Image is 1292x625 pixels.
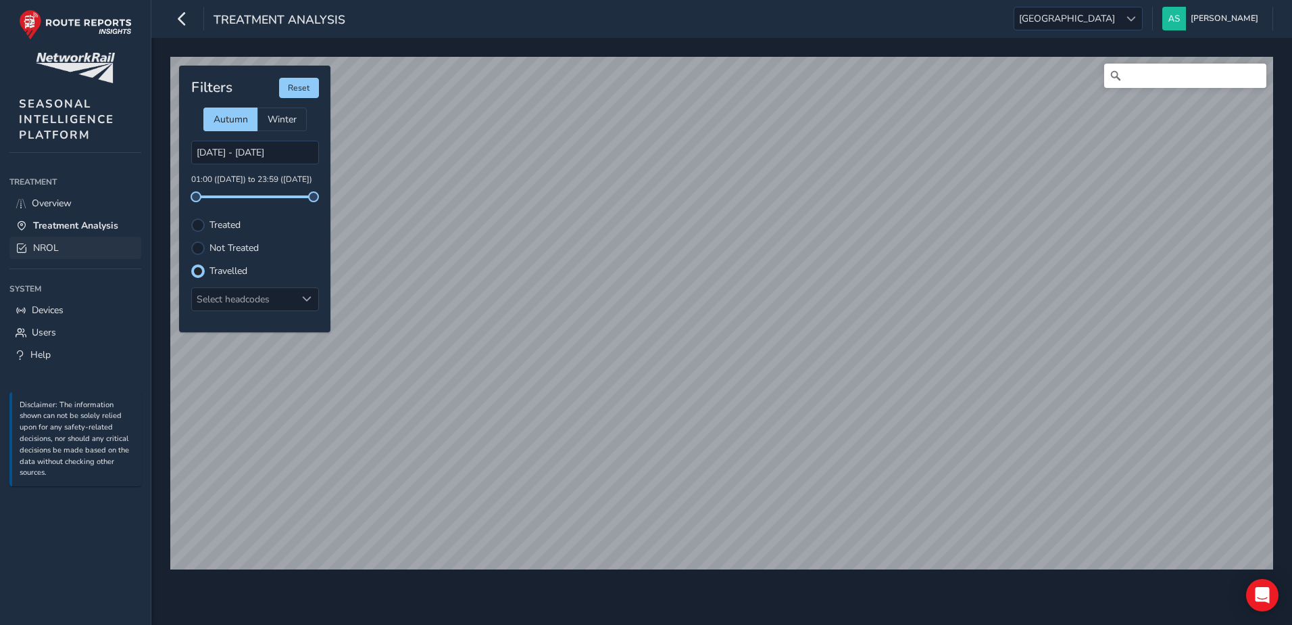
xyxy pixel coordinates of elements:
button: Reset [279,78,319,98]
p: Disclaimer: The information shown can not be solely relied upon for any safety-related decisions,... [20,400,134,480]
span: Treatment Analysis [214,11,345,30]
span: Autumn [214,113,248,126]
a: Users [9,321,141,344]
img: diamond-layout [1162,7,1186,30]
span: Help [30,348,51,361]
button: [PERSON_NAME] [1162,7,1263,30]
label: Travelled [209,267,247,276]
span: Devices [32,304,64,317]
canvas: Map [170,57,1273,570]
div: Winter [257,108,307,131]
label: Not Treated [209,244,259,253]
a: Overview [9,192,141,214]
span: [GEOGRAPHIC_DATA] [1014,7,1120,30]
div: Autumn [203,108,257,131]
img: rr logo [19,9,132,40]
h4: Filters [191,79,232,96]
span: Treatment Analysis [33,219,118,232]
p: 01:00 ([DATE]) to 23:59 ([DATE]) [191,174,319,186]
img: customer logo [36,53,115,83]
label: Treated [209,221,241,230]
div: Treatment [9,172,141,192]
a: Treatment Analysis [9,214,141,237]
div: Open Intercom Messenger [1246,579,1278,611]
a: Help [9,344,141,366]
div: System [9,279,141,299]
input: Search [1104,64,1266,88]
span: Users [32,326,56,339]
span: [PERSON_NAME] [1191,7,1258,30]
a: Devices [9,299,141,321]
span: Overview [32,197,72,210]
div: Select headcodes [192,288,296,310]
span: NROL [33,241,59,254]
span: SEASONAL INTELLIGENCE PLATFORM [19,96,114,143]
a: NROL [9,237,141,259]
span: Winter [268,113,297,126]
